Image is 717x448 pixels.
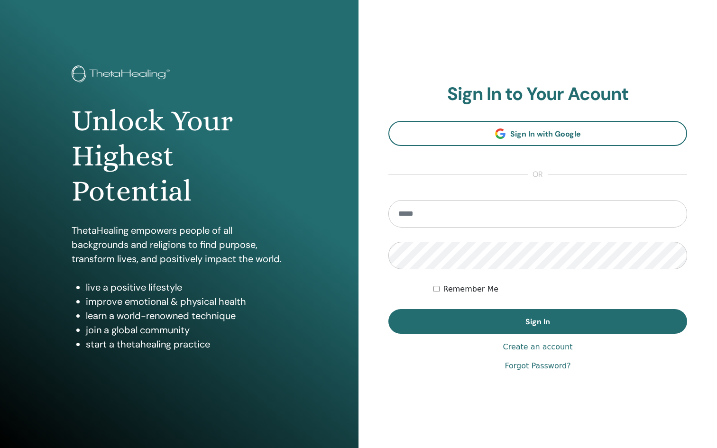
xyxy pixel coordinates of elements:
[72,223,287,266] p: ThetaHealing empowers people of all backgrounds and religions to find purpose, transform lives, a...
[443,283,499,295] label: Remember Me
[528,169,548,180] span: or
[503,341,572,353] a: Create an account
[388,309,687,334] button: Sign In
[525,317,550,327] span: Sign In
[505,360,570,372] a: Forgot Password?
[86,280,287,294] li: live a positive lifestyle
[433,283,688,295] div: Keep me authenticated indefinitely or until I manually logout
[86,294,287,309] li: improve emotional & physical health
[510,129,581,139] span: Sign In with Google
[86,309,287,323] li: learn a world-renowned technique
[388,121,687,146] a: Sign In with Google
[86,337,287,351] li: start a thetahealing practice
[72,103,287,209] h1: Unlock Your Highest Potential
[86,323,287,337] li: join a global community
[388,83,687,105] h2: Sign In to Your Acount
